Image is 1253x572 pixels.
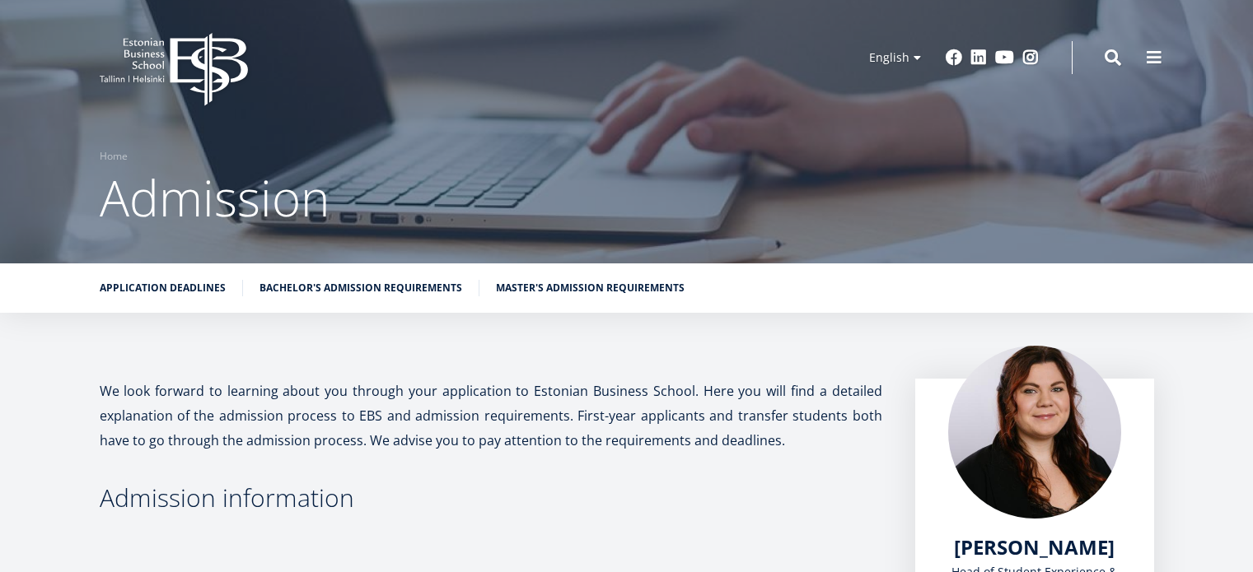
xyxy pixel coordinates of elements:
[496,280,685,296] a: Master's admission requirements
[954,535,1115,560] a: [PERSON_NAME]
[970,49,987,66] a: Linkedin
[946,49,962,66] a: Facebook
[259,280,462,296] a: Bachelor's admission requirements
[948,346,1121,519] img: liina reimann
[100,148,128,165] a: Home
[100,486,882,510] h3: Admission information
[100,280,226,296] a: Application deadlines
[1022,49,1039,66] a: Instagram
[100,164,330,231] span: Admission
[995,49,1014,66] a: Youtube
[100,379,882,453] p: We look forward to learning about you through your application to Estonian Business School. Here ...
[954,533,1115,560] span: [PERSON_NAME]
